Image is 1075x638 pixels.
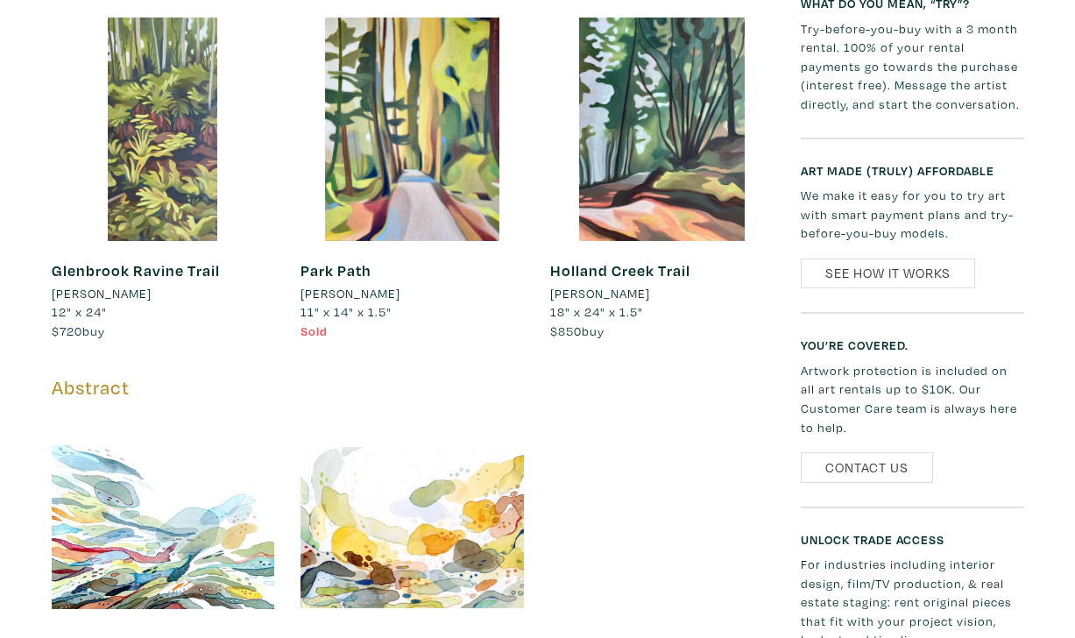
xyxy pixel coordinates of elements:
p: We make it easy for you to try art with smart payment plans and try-before-you-buy models. [801,186,1024,243]
span: buy [52,323,105,339]
a: Glenbrook Ravine Trail [52,260,220,280]
p: Artwork protection is included on all art rentals up to $10K. Our Customer Care team is always he... [801,361,1024,436]
span: 12" x 24" [52,303,107,320]
h6: You’re covered. [801,337,1024,352]
a: Park Path [301,260,371,280]
p: Try-before-you-buy with a 3 month rental. 100% of your rental payments go towards the purchase (i... [801,19,1024,114]
li: [PERSON_NAME] [550,284,650,303]
a: Contact Us [801,452,933,483]
a: [PERSON_NAME] [550,284,774,303]
span: buy [550,323,605,339]
h6: Art made (truly) affordable [801,163,1024,178]
li: [PERSON_NAME] [301,284,400,303]
h5: Abstract [52,376,774,400]
a: [PERSON_NAME] [301,284,524,303]
span: 11" x 14" x 1.5" [301,303,392,320]
span: 18" x 24" x 1.5" [550,303,643,320]
span: $720 [52,323,82,339]
a: See How It Works [801,259,975,289]
h6: Unlock Trade Access [801,532,1024,547]
span: $850 [550,323,582,339]
a: Holland Creek Trail [550,260,690,280]
span: Sold [301,323,328,339]
li: [PERSON_NAME] [52,284,152,303]
a: [PERSON_NAME] [52,284,275,303]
